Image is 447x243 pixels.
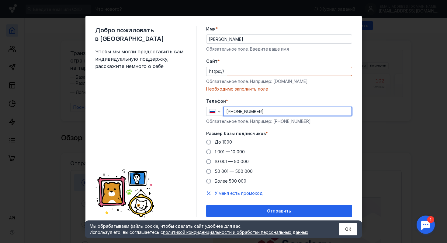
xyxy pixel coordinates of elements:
[206,205,352,217] button: Отправить
[215,159,249,164] span: 10 001 — 50 000
[267,209,291,214] span: Отправить
[206,26,216,32] span: Имя
[206,46,352,52] div: Обязательное поле. Введите ваше имя
[206,130,266,137] span: Размер базы подписчиков
[206,78,352,84] div: Обязательное поле. Например: [DOMAIN_NAME]
[215,191,263,196] span: У меня есть промокод
[206,86,352,92] div: Необходимо заполнить поле
[215,178,246,184] span: Более 500 000
[206,118,352,124] div: Обязательное поле. Например: [PHONE_NUMBER]
[90,223,324,235] div: Мы обрабатываем файлы cookie, чтобы сделать сайт удобнее для вас. Используя его, вы соглашаетесь c
[339,223,357,235] button: ОК
[206,98,226,104] span: Телефон
[14,4,21,10] div: 1
[206,58,218,64] span: Cайт
[215,139,232,145] span: До 1000
[215,190,263,196] button: У меня есть промокод
[95,26,186,43] span: Добро пожаловать в [GEOGRAPHIC_DATA]
[215,169,253,174] span: 50 001 — 500 000
[95,48,186,70] span: Чтобы мы могли предоставить вам индивидуальную поддержку, расскажите немного о себе
[215,149,245,154] span: 1 001 — 10 000
[163,230,308,235] a: политикой конфиденциальности и обработки персональных данных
